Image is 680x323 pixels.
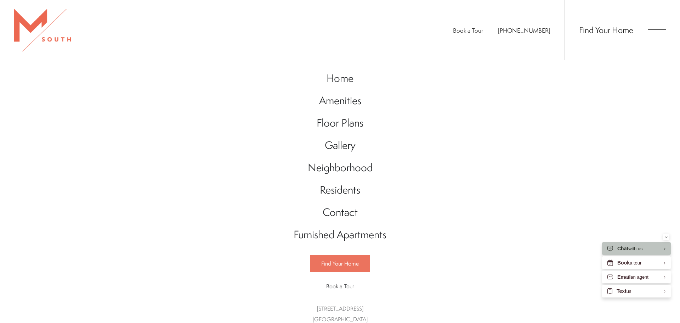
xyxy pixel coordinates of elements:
a: Book a Tour [453,26,483,34]
a: Go to Floor Plans [283,112,397,134]
a: Go to Contact [283,201,397,224]
a: Go to Amenities [283,90,397,112]
span: Contact [323,205,358,219]
a: Go to Furnished Apartments (opens in a new tab) [283,224,397,246]
a: Get Directions to 5110 South Manhattan Avenue Tampa, FL 33611 [313,305,368,323]
button: Open Menu [648,27,666,33]
span: Amenities [319,93,361,108]
span: [PHONE_NUMBER] [498,26,550,34]
a: Go to Neighborhood [283,157,397,179]
a: Find Your Home [579,24,633,35]
span: Find Your Home [321,260,359,267]
a: Find Your Home [310,255,370,272]
span: Floor Plans [317,116,363,130]
span: Book a Tour [326,282,354,290]
a: Go to Home [283,67,397,90]
a: Go to Residents [283,179,397,201]
a: Go to Gallery [283,134,397,157]
span: Home [327,71,353,85]
span: Neighborhood [308,160,373,175]
a: Book a Tour [310,278,370,294]
img: MSouth [14,9,71,51]
a: Call Us at 813-570-8014 [498,26,550,34]
span: Gallery [325,138,356,152]
span: Furnished Apartments [294,227,386,242]
span: Residents [320,183,360,197]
